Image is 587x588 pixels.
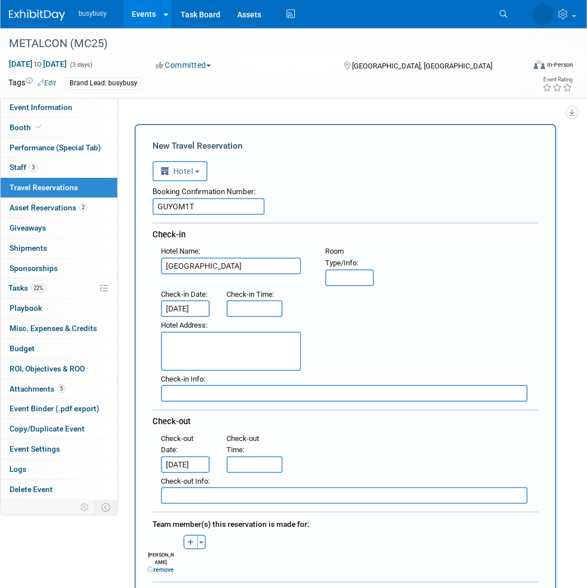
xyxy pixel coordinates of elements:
[1,298,117,318] a: Playbook
[161,247,200,255] small: :
[227,290,272,298] span: Check-in Time
[325,247,358,267] small: :
[1,118,117,137] a: Booth
[161,321,207,329] small: :
[161,375,205,383] small: :
[325,247,357,267] span: Room Type/Info
[10,485,53,494] span: Delete Event
[152,181,538,198] div: Booking Confirmation Number:
[227,434,259,454] span: Check-out Time
[1,259,117,278] a: Sponsorships
[161,247,198,255] span: Hotel Name
[161,434,193,454] span: Check-out Date
[33,59,43,68] span: to
[10,223,46,232] span: Giveaways
[29,163,38,172] span: 3
[161,290,206,298] span: Check-in Date
[8,77,56,90] td: Tags
[75,500,95,514] td: Personalize Event Tab Strip
[5,34,517,54] div: METALCON (MC25)
[9,10,65,21] img: ExhibitDay
[152,140,538,152] div: New Travel Reservation
[547,61,573,69] div: In-Person
[10,404,99,413] span: Event Binder (.pdf export)
[352,62,492,70] span: [GEOGRAPHIC_DATA], [GEOGRAPHIC_DATA]
[57,384,66,393] span: 5
[1,218,117,238] a: Giveaways
[36,124,41,130] i: Booth reservation complete
[10,344,35,353] span: Budget
[38,79,56,87] a: Edit
[227,290,274,298] small: :
[10,364,85,373] span: ROI, Objectives & ROO
[161,434,193,454] small: :
[1,238,117,258] a: Shipments
[1,98,117,117] a: Event Information
[1,198,117,218] a: Asset Reservations2
[10,103,72,112] span: Event Information
[152,514,538,532] div: Team member(s) this reservation is made for:
[95,500,118,514] td: Toggle Event Tabs
[10,384,66,393] span: Attachments
[10,163,38,172] span: Staff
[10,324,97,333] span: Misc. Expenses & Credits
[8,59,67,69] span: [DATE] [DATE]
[1,138,117,158] a: Performance (Special Tab)
[10,203,87,212] span: Asset Reservations
[161,321,206,329] span: Hotel Address
[152,59,215,71] button: Committed
[1,158,117,177] a: Staff3
[79,203,87,212] span: 2
[1,379,117,399] a: Attachments5
[78,10,107,17] span: busybusy
[227,434,259,454] small: :
[10,264,58,273] span: Sponsorships
[10,424,85,433] span: Copy/Duplicate Event
[31,284,46,292] span: 22%
[1,399,117,419] a: Event Binder (.pdf export)
[1,419,117,439] a: Copy/Duplicate Event
[486,58,573,75] div: Event Format
[66,77,141,89] div: Brand Lead: busybusy
[10,183,78,192] span: Travel Reservations
[1,319,117,338] a: Misc. Expenses & Credits
[532,4,553,25] img: Braden Gillespie
[8,283,46,292] span: Tasks
[542,77,572,82] div: Event Rating
[1,460,117,479] a: Logs
[147,552,175,575] div: [PERSON_NAME]
[534,60,545,69] img: Format-Inperson.png
[1,439,117,459] a: Event Settings
[10,244,47,252] span: Shipments
[161,290,207,298] small: :
[10,465,26,474] span: Logs
[10,304,42,313] span: Playbook
[69,61,93,68] span: (3 days)
[152,416,191,426] span: Check-out
[10,143,101,152] span: Performance (Special Tab)
[1,339,117,359] a: Budget
[152,229,186,240] span: Check-in
[1,278,117,298] a: Tasks22%
[10,123,44,132] span: Booth
[1,359,117,379] a: ROI, Objectives & ROO
[161,375,204,383] span: Check-in Info
[152,161,207,181] button: Hotel
[147,566,174,573] a: remove
[10,444,60,453] span: Event Settings
[161,477,210,485] small: :
[1,480,117,499] a: Delete Event
[161,477,208,485] span: Check-out Info
[1,178,117,197] a: Travel Reservations
[160,167,193,176] span: Hotel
